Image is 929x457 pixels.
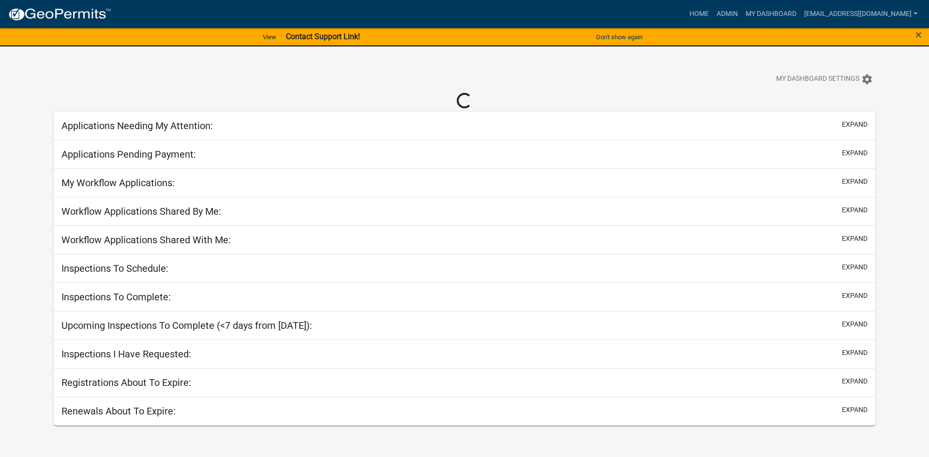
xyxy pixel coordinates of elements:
[61,234,231,246] h5: Workflow Applications Shared With Me:
[842,119,868,130] button: expand
[776,74,859,85] span: My Dashboard Settings
[842,262,868,272] button: expand
[286,32,360,41] strong: Contact Support Link!
[259,29,280,45] a: View
[592,29,646,45] button: Don't show again
[61,291,171,303] h5: Inspections To Complete:
[861,74,873,85] i: settings
[842,148,868,158] button: expand
[768,70,881,88] button: My Dashboard Settingssettings
[842,348,868,358] button: expand
[61,320,312,331] h5: Upcoming Inspections To Complete (<7 days from [DATE]):
[842,234,868,244] button: expand
[61,263,168,274] h5: Inspections To Schedule:
[61,120,213,132] h5: Applications Needing My Attention:
[842,205,868,215] button: expand
[800,5,921,23] a: [EMAIL_ADDRESS][DOMAIN_NAME]
[915,29,922,41] button: Close
[61,206,221,217] h5: Workflow Applications Shared By Me:
[742,5,800,23] a: My Dashboard
[61,377,191,388] h5: Registrations About To Expire:
[61,348,191,360] h5: Inspections I Have Requested:
[915,28,922,42] span: ×
[713,5,742,23] a: Admin
[61,177,175,189] h5: My Workflow Applications:
[61,148,196,160] h5: Applications Pending Payment:
[842,291,868,301] button: expand
[842,405,868,415] button: expand
[61,405,176,417] h5: Renewals About To Expire:
[842,376,868,386] button: expand
[686,5,713,23] a: Home
[842,319,868,329] button: expand
[842,177,868,187] button: expand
